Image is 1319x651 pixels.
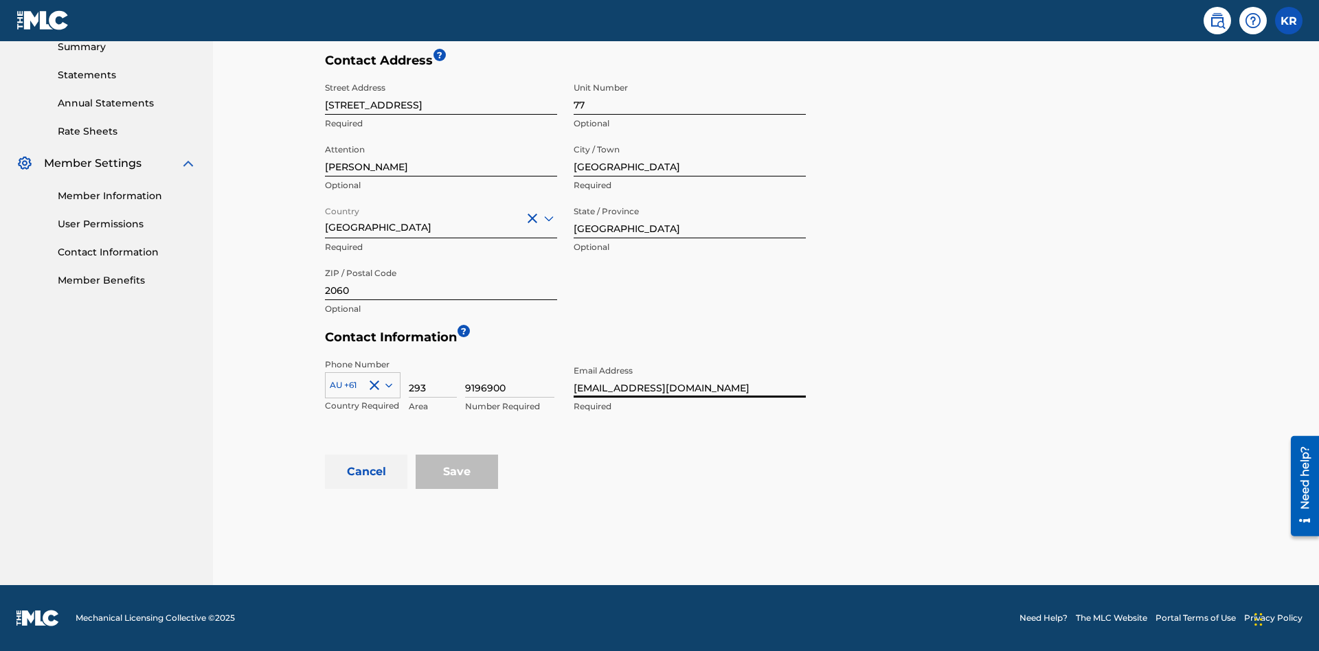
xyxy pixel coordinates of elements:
[16,610,59,626] img: logo
[58,68,196,82] a: Statements
[325,400,401,412] p: Country Required
[409,400,457,413] p: Area
[574,117,806,130] p: Optional
[58,273,196,288] a: Member Benefits
[58,245,196,260] a: Contact Information
[76,612,235,624] span: Mechanical Licensing Collective © 2025
[1239,7,1267,34] div: Help
[1275,7,1303,34] div: User Menu
[574,179,806,192] p: Required
[58,40,196,54] a: Summary
[58,217,196,231] a: User Permissions
[1245,12,1261,29] img: help
[325,117,557,130] p: Required
[325,53,806,76] h5: Contact Address
[58,96,196,111] a: Annual Statements
[16,155,33,172] img: Member Settings
[433,49,446,61] span: ?
[325,303,557,315] p: Optional
[16,10,69,30] img: MLC Logo
[465,400,554,413] p: Number Required
[574,241,806,253] p: Optional
[325,179,557,192] p: Optional
[325,197,359,218] label: Country
[1204,7,1231,34] a: Public Search
[44,155,142,172] span: Member Settings
[1076,612,1147,624] a: The MLC Website
[458,325,470,337] span: ?
[1209,12,1226,29] img: search
[325,241,557,253] p: Required
[180,155,196,172] img: expand
[325,455,407,489] button: Cancel
[325,330,1214,352] h5: Contact Information
[1250,585,1319,651] iframe: Chat Widget
[325,201,557,235] div: [GEOGRAPHIC_DATA]
[58,189,196,203] a: Member Information
[58,124,196,139] a: Rate Sheets
[1281,431,1319,543] iframe: Resource Center
[1254,599,1263,640] div: Drag
[1019,612,1068,624] a: Need Help?
[1244,612,1303,624] a: Privacy Policy
[574,400,806,413] p: Required
[1155,612,1236,624] a: Portal Terms of Use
